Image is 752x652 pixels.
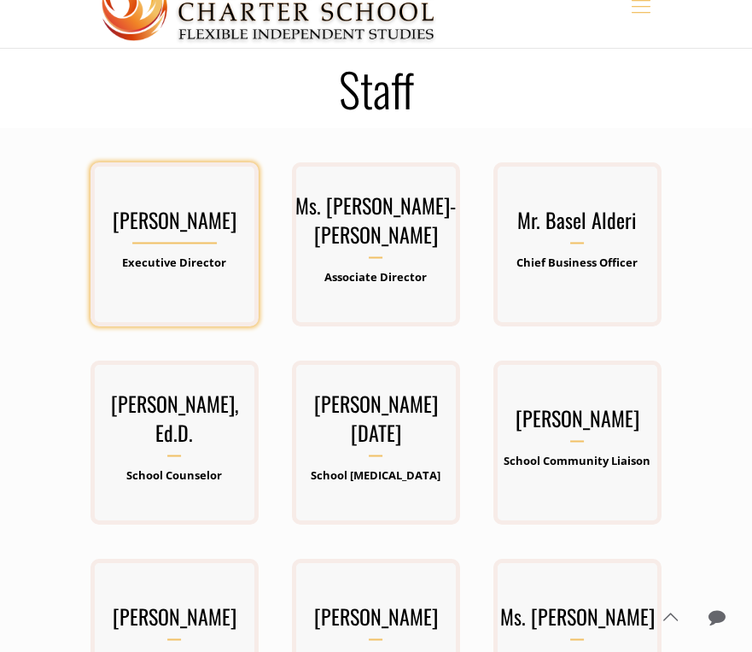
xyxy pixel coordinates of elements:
b: School Counselor [126,467,222,483]
b: Chief Business Officer [516,255,638,270]
h3: Mr. Basel Alderi [493,205,662,244]
h3: [PERSON_NAME] [292,602,461,641]
h3: Ms. [PERSON_NAME]-[PERSON_NAME] [292,191,461,259]
h3: [PERSON_NAME] [90,602,259,641]
h3: [PERSON_NAME] [493,403,662,443]
a: Back to top icon [652,599,688,635]
b: Executive Director [122,255,226,270]
h3: [PERSON_NAME], Ed.D. [90,389,259,457]
b: Associate Director [324,269,427,285]
b: School [MEDICAL_DATA] [311,467,440,483]
h3: [PERSON_NAME][DATE] [292,389,461,457]
h3: Ms. [PERSON_NAME] [493,602,662,641]
h3: [PERSON_NAME] [90,205,259,244]
b: School Community Liaison [504,453,650,468]
h1: Staff [74,66,679,112]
